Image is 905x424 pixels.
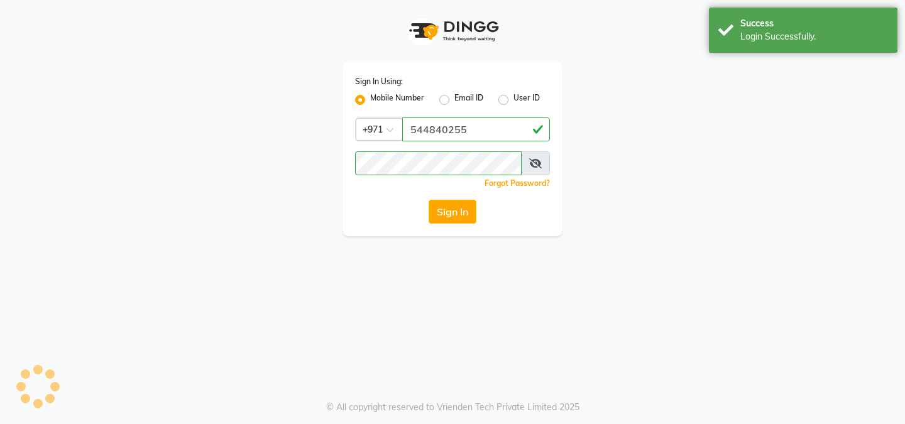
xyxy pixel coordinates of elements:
img: logo1.svg [402,13,503,50]
input: Username [355,151,522,175]
label: Sign In Using: [355,76,403,87]
input: Username [402,117,550,141]
button: Sign In [429,200,476,224]
div: Success [740,17,888,30]
label: Email ID [454,92,483,107]
a: Forgot Password? [485,178,550,188]
div: Login Successfully. [740,30,888,43]
label: User ID [513,92,540,107]
label: Mobile Number [370,92,424,107]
